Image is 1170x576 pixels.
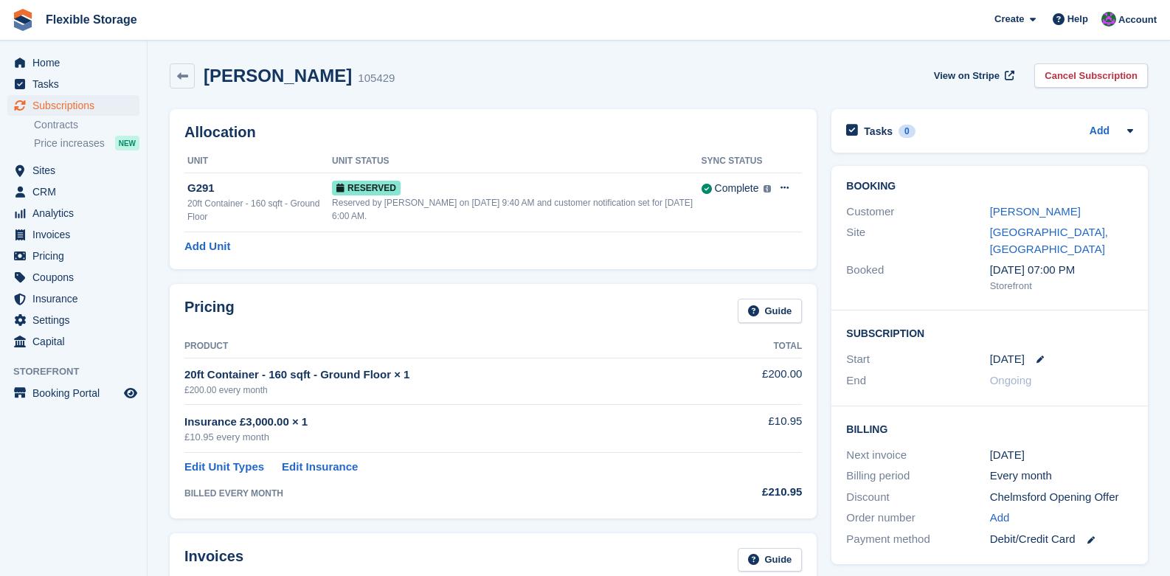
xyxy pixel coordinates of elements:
div: [DATE] [990,447,1133,464]
th: Unit Status [332,150,702,173]
span: Home [32,52,121,73]
a: Edit Insurance [282,459,358,476]
span: Invoices [32,224,121,245]
span: Analytics [32,203,121,223]
a: menu [7,181,139,202]
a: menu [7,74,139,94]
a: Price increases NEW [34,135,139,151]
span: View on Stripe [934,69,1000,83]
h2: [PERSON_NAME] [204,66,352,86]
h2: Booking [846,181,1133,192]
a: Add Unit [184,238,230,255]
a: Guide [738,299,803,323]
div: Storefront [990,279,1133,294]
a: menu [7,246,139,266]
span: Insurance [32,288,121,309]
div: 0 [899,125,915,138]
h2: Pricing [184,299,235,323]
a: Contracts [34,118,139,132]
div: Reserved by [PERSON_NAME] on [DATE] 9:40 AM and customer notification set for [DATE] 6:00 AM. [332,196,702,223]
a: [GEOGRAPHIC_DATA], [GEOGRAPHIC_DATA] [990,226,1108,255]
span: CRM [32,181,121,202]
a: menu [7,383,139,403]
div: NEW [115,136,139,150]
div: [DATE] 07:00 PM [990,262,1133,279]
div: Debit/Credit Card [990,531,1133,548]
div: Complete [715,181,759,196]
div: Chelmsford Opening Offer [990,489,1133,506]
a: menu [7,52,139,73]
h2: Billing [846,421,1133,436]
time: 2025-09-08 00:00:00 UTC [990,351,1025,368]
th: Product [184,335,709,358]
div: Customer [846,204,989,221]
a: Guide [738,548,803,572]
h2: Tasks [864,125,893,138]
div: Every month [990,468,1133,485]
td: £10.95 [709,405,802,453]
span: Coupons [32,267,121,288]
img: Daniel Douglas [1101,12,1116,27]
a: menu [7,95,139,116]
h2: Invoices [184,548,243,572]
span: Price increases [34,136,105,150]
div: Booked [846,262,989,293]
img: stora-icon-8386f47178a22dfd0bd8f6a31ec36ba5ce8667c1dd55bd0f319d3a0aa187defe.svg [12,9,34,31]
div: Billing period [846,468,989,485]
div: 20ft Container - 160 sqft - Ground Floor [187,197,332,223]
span: Help [1067,12,1088,27]
span: Sites [32,160,121,181]
span: Storefront [13,364,147,379]
span: Subscriptions [32,95,121,116]
a: menu [7,288,139,309]
div: Insurance £3,000.00 × 1 [184,414,709,431]
a: View on Stripe [928,63,1017,88]
span: Capital [32,331,121,352]
div: Site [846,224,989,257]
div: End [846,372,989,389]
span: Settings [32,310,121,330]
h2: Allocation [184,124,802,141]
a: Cancel Subscription [1034,63,1148,88]
div: £200.00 every month [184,384,709,397]
a: Edit Unit Types [184,459,264,476]
a: menu [7,203,139,223]
span: Ongoing [990,374,1032,386]
img: icon-info-grey-7440780725fd019a000dd9b08b2336e03edf1995a4989e88bcd33f0948082b44.svg [764,185,772,193]
div: Discount [846,489,989,506]
h2: Subscription [846,325,1133,340]
div: £210.95 [709,484,802,501]
span: Create [994,12,1024,27]
div: Next invoice [846,447,989,464]
a: menu [7,331,139,352]
a: Flexible Storage [40,7,143,32]
span: Booking Portal [32,383,121,403]
span: Account [1118,13,1157,27]
a: menu [7,267,139,288]
a: menu [7,310,139,330]
a: Add [990,510,1010,527]
td: £200.00 [709,358,802,404]
div: G291 [187,180,332,197]
a: menu [7,160,139,181]
div: Start [846,351,989,368]
span: Pricing [32,246,121,266]
th: Sync Status [702,150,772,173]
div: Payment method [846,531,989,548]
a: [PERSON_NAME] [990,205,1081,218]
div: 105429 [358,70,395,87]
a: Preview store [122,384,139,402]
span: Tasks [32,74,121,94]
div: Order number [846,510,989,527]
div: £10.95 every month [184,430,709,445]
a: menu [7,224,139,245]
th: Total [709,335,802,358]
a: Add [1090,123,1110,140]
div: 20ft Container - 160 sqft - Ground Floor × 1 [184,367,709,384]
span: Reserved [332,181,401,195]
div: BILLED EVERY MONTH [184,487,709,500]
th: Unit [184,150,332,173]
